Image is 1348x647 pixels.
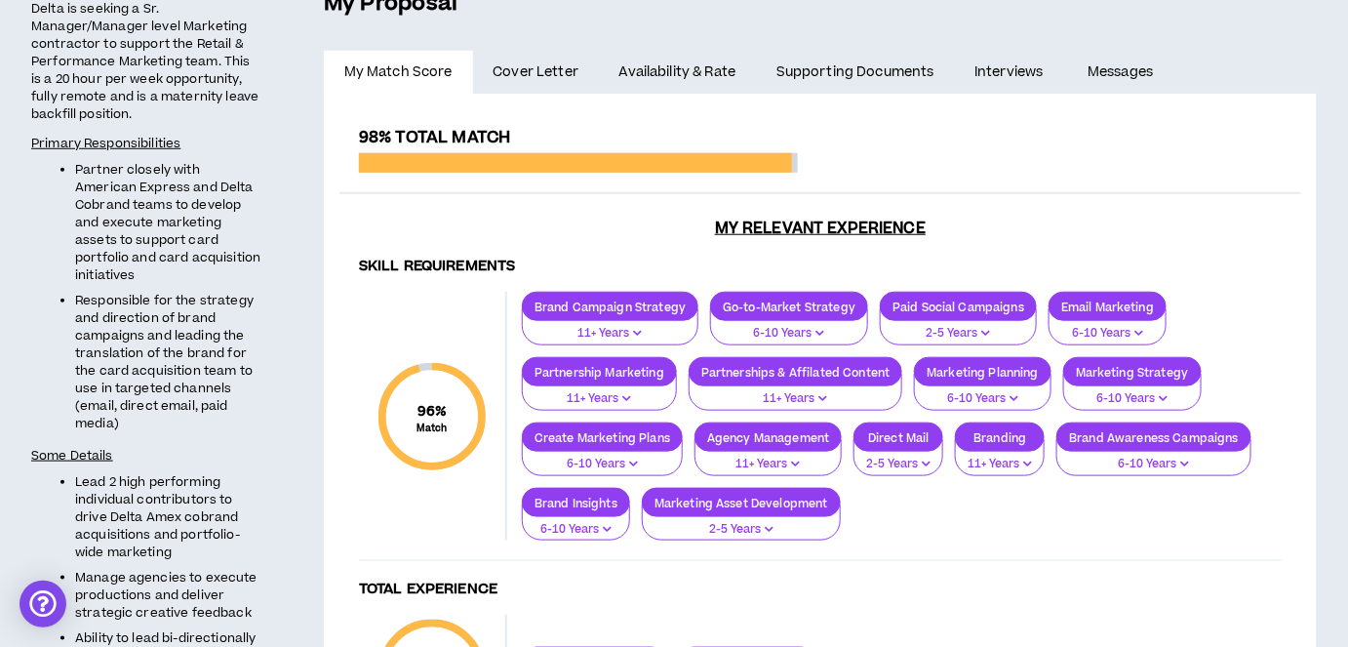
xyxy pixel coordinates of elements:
a: Availability & Rate [599,51,756,94]
span: Cover Letter [493,61,578,83]
span: Some Details [31,447,113,465]
p: 6-10 Years [1076,390,1189,408]
p: 6-10 Years [927,390,1039,408]
button: 6-10 Years [522,439,683,476]
button: 11+ Years [689,374,902,411]
p: 2-5 Years [866,456,931,473]
button: 11+ Years [694,439,842,476]
a: Messages [1068,51,1178,94]
p: Go-to-Market Strategy [711,300,867,314]
button: 2-5 Years [853,439,943,476]
p: Marketing Asset Development [643,496,840,510]
button: 11+ Years [955,439,1045,476]
p: Paid Social Campaigns [881,300,1036,314]
span: 98% Total Match [359,126,510,149]
button: 11+ Years [522,308,698,345]
span: Manage agencies to execute productions and deliver strategic creative feedback [75,569,258,622]
span: Responsible for the strategy and direction of brand campaigns and leading the translation of the ... [75,292,254,432]
h4: Skill Requirements [359,258,1282,276]
p: 6-10 Years [723,325,855,343]
a: My Match Score [324,51,473,94]
p: Brand Insights [523,496,629,510]
div: Open Intercom Messenger [20,581,66,627]
p: 6-10 Years [1069,456,1239,473]
p: 11+ Years [968,456,1032,473]
h4: Total Experience [359,581,1282,599]
a: Interviews [955,51,1068,94]
h3: My Relevant Experience [339,219,1301,238]
button: 2-5 Years [880,308,1037,345]
p: 2-5 Years [654,521,828,539]
button: 11+ Years [522,374,677,411]
p: Direct Mail [854,430,942,445]
small: Match [417,422,448,435]
p: Create Marketing Plans [523,430,682,445]
p: Brand Campaign Strategy [523,300,697,314]
p: 6-10 Years [535,456,670,473]
p: 11+ Years [701,390,890,408]
p: Marketing Strategy [1064,365,1201,380]
p: Agency Management [695,430,841,445]
span: Lead 2 high performing individual contributors to drive Delta Amex cobrand acquisitions and portf... [75,473,240,561]
span: 96 % [417,401,448,422]
p: Marketing Planning [915,365,1051,380]
p: 2-5 Years [892,325,1024,343]
p: Partnership Marketing [523,365,676,380]
button: 6-10 Years [522,505,630,542]
button: 6-10 Years [1049,308,1167,345]
button: 6-10 Years [1056,439,1251,476]
button: 6-10 Years [1063,374,1202,411]
p: Branding [956,430,1044,445]
p: 11+ Years [535,325,686,343]
p: 11+ Years [707,456,829,473]
p: 6-10 Years [535,521,617,539]
p: Brand Awareness Campaigns [1057,430,1250,445]
span: Primary Responsibilities [31,135,180,152]
a: Supporting Documents [756,51,954,94]
span: Partner closely with American Express and Delta Cobrand teams to develop and execute marketing as... [75,161,260,284]
button: 6-10 Years [710,308,868,345]
button: 2-5 Years [642,505,841,542]
p: Email Marketing [1050,300,1166,314]
button: 6-10 Years [914,374,1051,411]
p: 6-10 Years [1061,325,1154,343]
p: Partnerships & Affilated Content [690,365,901,380]
p: 11+ Years [535,390,664,408]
